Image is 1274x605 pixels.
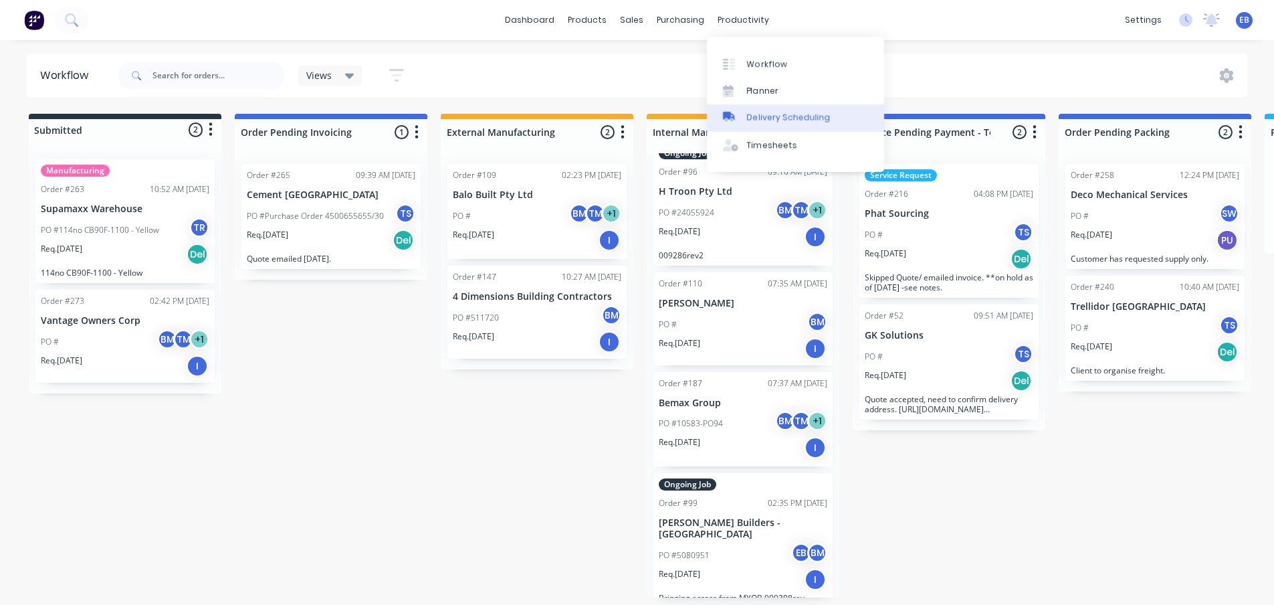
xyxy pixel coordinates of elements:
[569,203,589,224] div: BM
[653,142,833,266] div: Ongoing JobOrder #9609:10 AM [DATE]H Troon Pty LtdPO #24055924BMTM+1Req.[DATE]I009286rev2
[650,10,711,30] div: purchasing
[807,200,827,220] div: + 1
[1071,229,1112,241] p: Req. [DATE]
[659,568,700,580] p: Req. [DATE]
[805,226,826,248] div: I
[659,549,710,561] p: PO #5080951
[601,305,621,325] div: BM
[40,68,95,84] div: Workflow
[585,203,605,224] div: TM
[775,411,795,431] div: BM
[865,369,906,381] p: Req. [DATE]
[1013,222,1033,242] div: TS
[601,203,621,224] div: + 1
[1071,281,1114,293] div: Order #240
[711,10,776,30] div: productivity
[747,139,797,151] div: Timesheets
[865,394,1033,414] p: Quote accepted, need to confirm delivery address. [URL][DOMAIN_NAME][US_VEHICLE_IDENTIFICATION_NU...
[24,10,44,30] img: Factory
[247,254,415,264] p: Quote emailed [DATE].
[659,207,714,219] p: PO #24055924
[1071,210,1089,222] p: PO #
[707,104,884,131] a: Delivery Scheduling
[974,310,1033,322] div: 09:51 AM [DATE]
[807,312,827,332] div: BM
[1013,344,1033,364] div: TS
[768,497,827,509] div: 02:35 PM [DATE]
[659,337,700,349] p: Req. [DATE]
[791,411,811,431] div: TM
[865,310,904,322] div: Order #52
[659,147,716,159] div: Ongoing Job
[1219,203,1239,224] div: SW
[453,271,496,283] div: Order #147
[747,85,778,97] div: Planner
[768,377,827,390] div: 07:37 AM [DATE]
[747,58,787,70] div: Workflow
[562,271,621,283] div: 10:27 AM [DATE]
[247,210,384,222] p: PO #Purchase Order 4500655655/30
[659,517,827,540] p: [PERSON_NAME] Builders - [GEOGRAPHIC_DATA]
[453,210,471,222] p: PO #
[453,331,494,343] p: Req. [DATE]
[41,336,59,348] p: PO #
[41,295,84,307] div: Order #273
[974,188,1033,200] div: 04:08 PM [DATE]
[187,355,208,377] div: I
[561,10,613,30] div: products
[865,351,883,363] p: PO #
[659,497,698,509] div: Order #99
[498,10,561,30] a: dashboard
[41,203,209,215] p: Supamaxx Warehouse
[805,338,826,359] div: I
[1219,315,1239,335] div: TS
[1180,169,1239,181] div: 12:24 PM [DATE]
[453,312,499,324] p: PO #511720
[791,200,811,220] div: TM
[247,229,288,241] p: Req. [DATE]
[768,278,827,290] div: 07:35 AM [DATE]
[659,319,677,331] p: PO #
[395,203,415,224] div: TS
[1065,276,1245,381] div: Order #24010:40 AM [DATE]Trellidor [GEOGRAPHIC_DATA]PO #TSReq.[DATE]DelClient to organise freight.
[1071,189,1239,201] p: Deco Mechanical Services
[865,208,1033,220] p: Phat Sourcing
[659,298,827,309] p: [PERSON_NAME]
[150,295,209,307] div: 02:42 PM [DATE]
[865,272,1033,292] p: Skipped Quote/ emailed invoice. **on hold as of [DATE] -see notes.
[865,330,1033,341] p: GK Solutions
[41,165,110,177] div: Manufacturing
[613,10,650,30] div: sales
[1071,301,1239,313] p: Trellidor [GEOGRAPHIC_DATA]
[1071,322,1089,334] p: PO #
[653,372,833,467] div: Order #18707:37 AM [DATE]Bemax GroupPO #10583-PO94BMTM+1Req.[DATE]I
[599,331,620,353] div: I
[152,62,285,89] input: Search for orders...
[447,164,627,259] div: Order #10902:23 PM [DATE]Balo Built Pty LtdPO #BMTM+1Req.[DATE]I
[707,132,884,159] a: Timesheets
[775,200,795,220] div: BM
[807,543,827,563] div: BM
[1180,281,1239,293] div: 10:40 AM [DATE]
[659,398,827,409] p: Bemax Group
[659,278,702,290] div: Order #110
[659,479,716,491] div: Ongoing Job
[659,250,827,260] p: 009286rev2
[659,377,702,390] div: Order #187
[805,569,826,590] div: I
[306,68,332,82] span: Views
[659,436,700,448] p: Req. [DATE]
[189,218,209,238] div: TR
[41,243,82,255] p: Req. [DATE]
[865,229,883,241] p: PO #
[653,272,833,365] div: Order #11007:35 AM [DATE][PERSON_NAME]PO #BMReq.[DATE]I
[659,418,723,430] p: PO #10583-PO94
[659,226,700,238] p: Req. [DATE]
[1011,248,1032,270] div: Del
[807,411,827,431] div: + 1
[157,329,177,349] div: BM
[247,169,290,181] div: Order #265
[356,169,415,181] div: 09:39 AM [DATE]
[41,224,159,236] p: PO #114no CB90F-1100 - Yellow
[453,229,494,241] p: Req. [DATE]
